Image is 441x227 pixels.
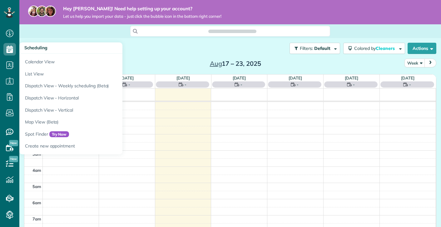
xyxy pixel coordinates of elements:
[286,43,340,54] a: Filters: Default
[36,6,47,17] img: jorge-587dff0eeaa6aab1f244e6dc62b8924c3b6ad411094392a53c71c6c4a576187d.jpg
[9,156,18,162] span: New
[210,60,222,67] span: Aug
[240,81,242,88] span: -
[32,184,41,189] span: 5am
[19,68,176,80] a: List View
[408,43,436,54] button: Actions
[345,75,358,80] a: [DATE]
[289,75,302,80] a: [DATE]
[19,116,176,128] a: Map View (Beta)
[32,168,41,173] span: 4am
[185,81,186,88] span: -
[24,45,47,51] span: Scheduling
[215,28,250,34] span: Search ZenMaid…
[19,140,176,154] a: Create new appointment
[49,131,69,138] span: Try Now
[120,75,134,80] a: [DATE]
[376,46,396,51] span: Cleaners
[19,80,176,92] a: Dispatch View - Weekly scheduling (Beta)
[19,104,176,116] a: Dispatch View - Vertical
[354,46,397,51] span: Colored by
[19,54,176,68] a: Calendar View
[314,46,331,51] span: Default
[63,6,221,12] strong: Hey [PERSON_NAME]! Need help setting up your account?
[343,43,405,54] button: Colored byCleaners
[404,59,425,67] button: Week
[297,81,299,88] span: -
[19,128,176,140] a: Spot FinderTry Now
[32,200,41,205] span: 6am
[45,6,56,17] img: michelle-19f622bdf1676172e81f8f8fba1fb50e276960ebfe0243fe18214015130c80e4.jpg
[32,216,41,221] span: 7am
[19,92,176,104] a: Dispatch View - Horizontal
[290,43,340,54] button: Filters: Default
[409,81,411,88] span: -
[233,75,246,80] a: [DATE]
[9,140,18,146] span: New
[28,6,39,17] img: maria-72a9807cf96188c08ef61303f053569d2e2a8a1cde33d635c8a3ac13582a053d.jpg
[424,59,436,67] button: next
[300,46,313,51] span: Filters:
[128,81,130,88] span: -
[196,60,275,67] h2: 17 – 23, 2025
[176,75,190,80] a: [DATE]
[63,14,221,19] span: Let us help you import your data - just click the bubble icon in the bottom right corner!
[401,75,414,80] a: [DATE]
[353,81,355,88] span: -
